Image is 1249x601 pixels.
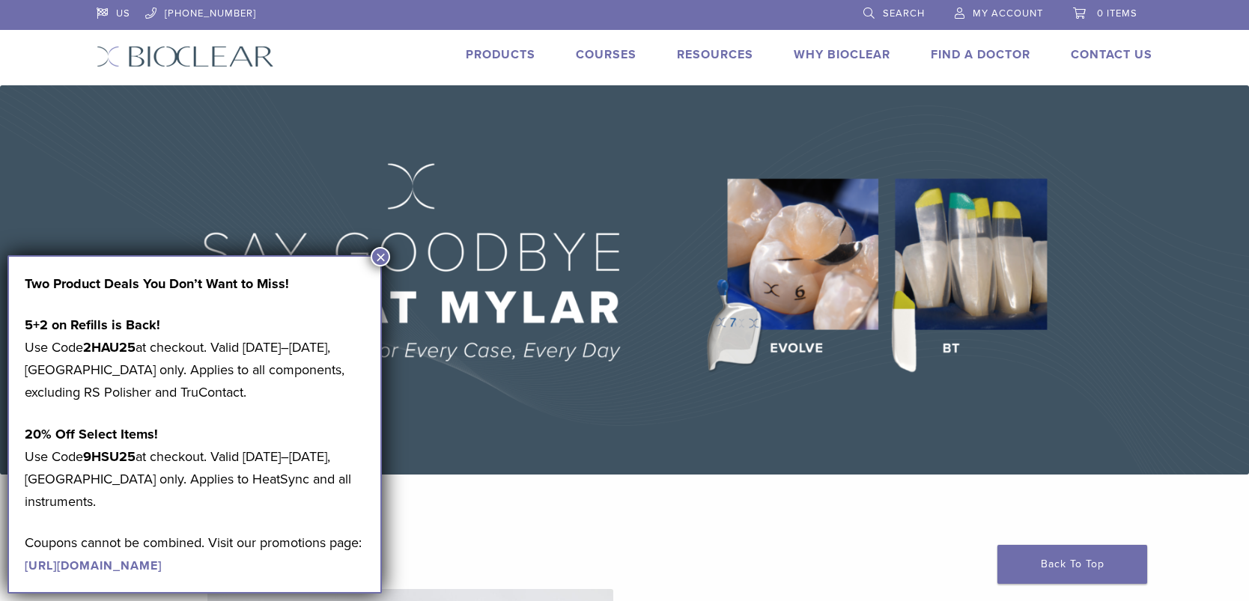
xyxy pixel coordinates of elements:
a: Back To Top [997,545,1147,584]
a: Contact Us [1071,47,1152,62]
p: Use Code at checkout. Valid [DATE]–[DATE], [GEOGRAPHIC_DATA] only. Applies to HeatSync and all in... [25,423,365,513]
span: Search [883,7,925,19]
a: Resources [677,47,753,62]
a: Why Bioclear [794,47,890,62]
span: 0 items [1097,7,1137,19]
a: [URL][DOMAIN_NAME] [25,558,162,573]
a: Products [466,47,535,62]
p: Coupons cannot be combined. Visit our promotions page: [25,531,365,576]
strong: 20% Off Select Items! [25,426,158,442]
strong: 5+2 on Refills is Back! [25,317,160,333]
p: Use Code at checkout. Valid [DATE]–[DATE], [GEOGRAPHIC_DATA] only. Applies to all components, exc... [25,314,365,403]
strong: 9HSU25 [83,448,136,465]
strong: Two Product Deals You Don’t Want to Miss! [25,275,289,292]
span: My Account [973,7,1043,19]
img: Bioclear [97,46,274,67]
a: Find A Doctor [931,47,1030,62]
a: Courses [576,47,636,62]
button: Close [371,247,390,266]
strong: 2HAU25 [83,339,136,356]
